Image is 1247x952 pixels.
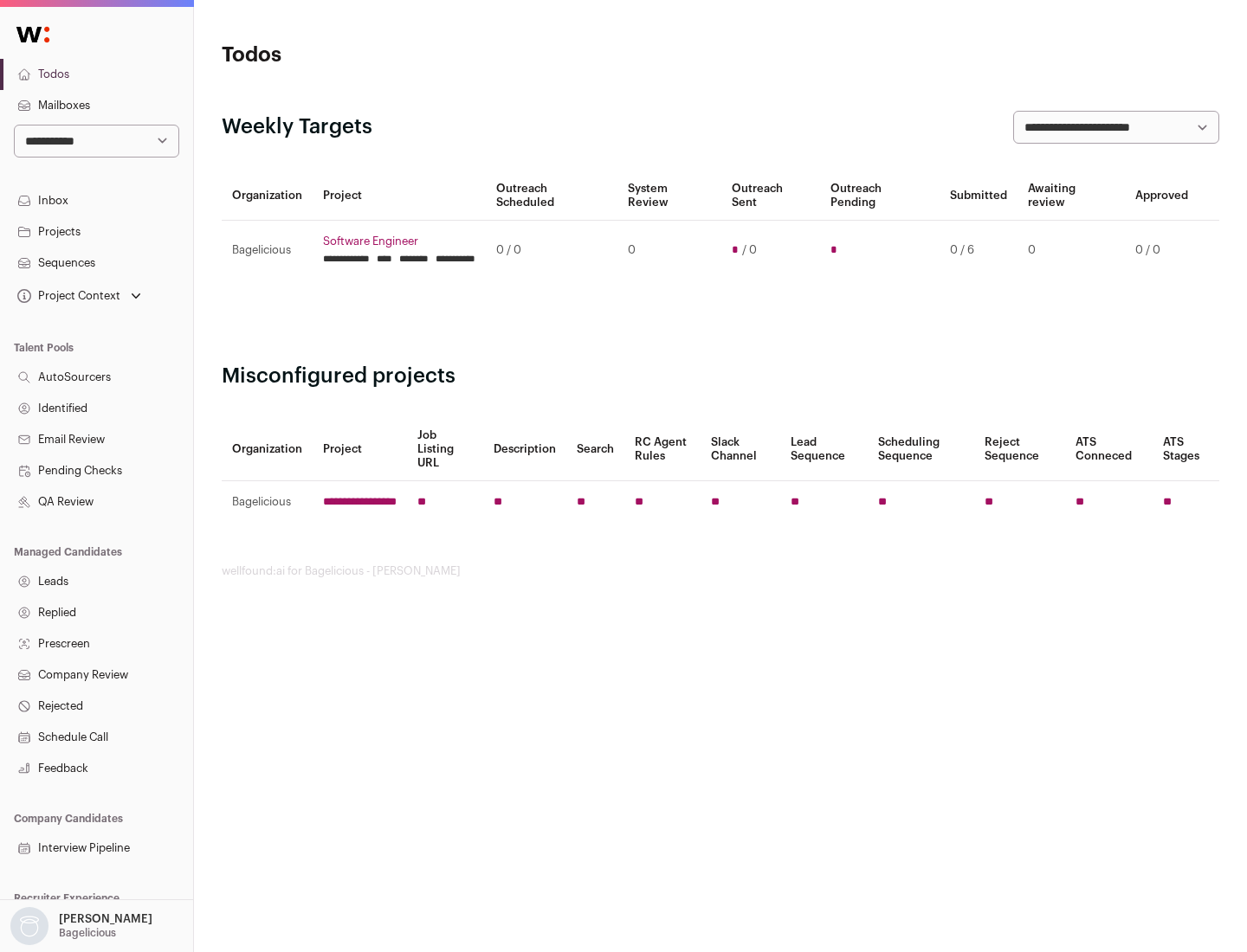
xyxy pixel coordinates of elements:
[222,113,372,141] h2: Weekly Targets
[940,171,1018,221] th: Submitted
[1125,221,1199,280] td: 0 / 0
[483,418,566,481] th: Description
[222,42,554,69] h1: Todos
[617,171,720,221] th: System Review
[59,926,116,940] p: Bagelicious
[617,221,720,280] td: 0
[742,243,757,257] span: / 0
[7,17,59,52] img: Wellfound
[222,363,1219,390] h2: Misconfigured projects
[820,171,939,221] th: Outreach Pending
[721,171,821,221] th: Outreach Sent
[1018,171,1125,221] th: Awaiting review
[868,418,974,481] th: Scheduling Sequence
[222,418,313,481] th: Organization
[701,418,780,481] th: Slack Channel
[566,418,624,481] th: Search
[486,171,617,221] th: Outreach Scheduled
[10,907,48,945] img: nopic.png
[1153,418,1219,481] th: ATS Stages
[313,418,407,481] th: Project
[222,221,313,280] td: Bagelicious
[486,221,617,280] td: 0 / 0
[222,481,313,524] td: Bagelicious
[14,289,120,303] div: Project Context
[624,418,700,481] th: RC Agent Rules
[222,171,313,221] th: Organization
[313,171,486,221] th: Project
[59,912,152,926] p: [PERSON_NAME]
[14,284,145,308] button: Open dropdown
[940,221,1018,280] td: 0 / 6
[1065,418,1152,481] th: ATS Conneced
[323,235,475,248] a: Software Engineer
[1125,171,1199,221] th: Approved
[1018,221,1125,280] td: 0
[7,907,156,945] button: Open dropdown
[974,418,1066,481] th: Reject Sequence
[222,564,1219,578] footer: wellfound:ai for Bagelicious - [PERSON_NAME]
[780,418,868,481] th: Lead Sequence
[407,418,483,481] th: Job Listing URL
